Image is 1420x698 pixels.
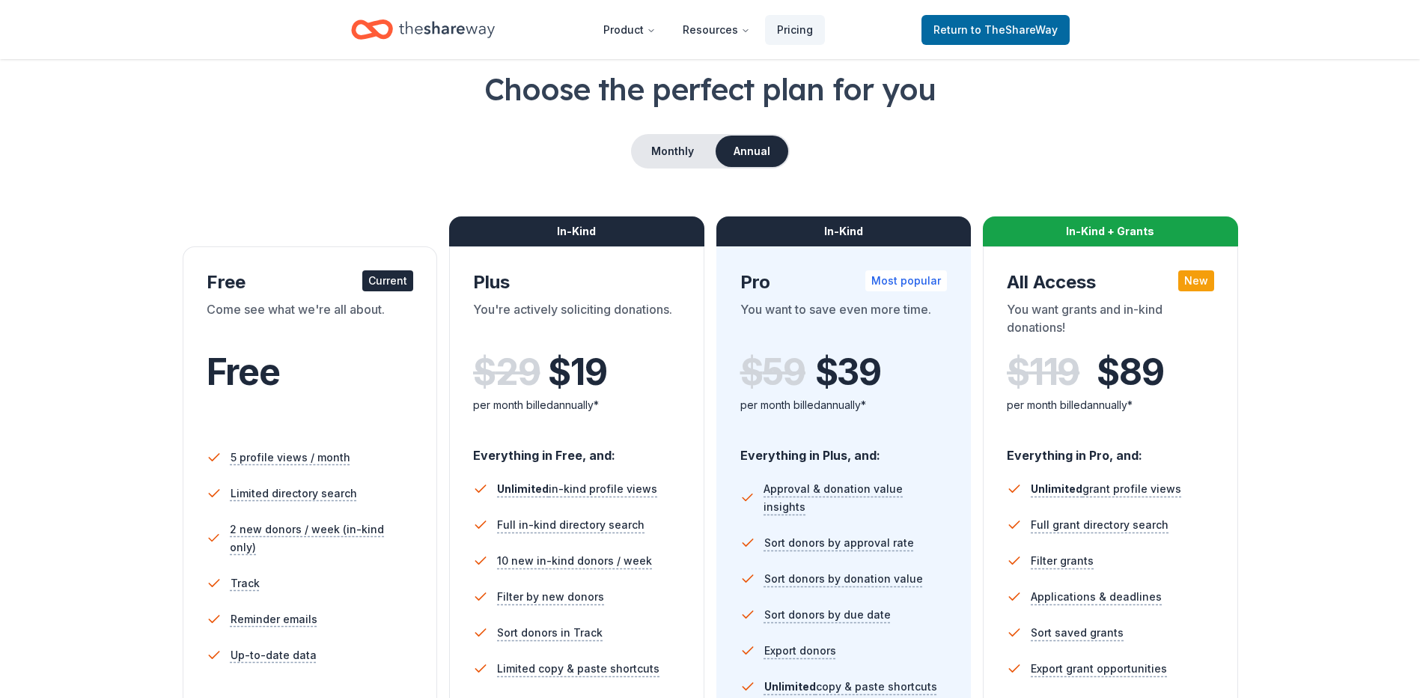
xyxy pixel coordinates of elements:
[716,216,972,246] div: In-Kind
[740,396,948,414] div: per month billed annually*
[473,270,680,294] div: Plus
[764,480,947,516] span: Approval & donation value insights
[1007,396,1214,414] div: per month billed annually*
[60,68,1360,110] h1: Choose the perfect plan for you
[933,21,1058,39] span: Return
[1007,300,1214,342] div: You want grants and in-kind donations!
[497,624,603,642] span: Sort donors in Track
[764,642,836,660] span: Export donors
[362,270,413,291] div: Current
[1178,270,1214,291] div: New
[497,516,645,534] span: Full in-kind directory search
[1007,270,1214,294] div: All Access
[497,482,549,495] span: Unlimited
[207,350,280,394] span: Free
[764,680,937,693] span: copy & paste shortcuts
[865,270,947,291] div: Most popular
[473,396,680,414] div: per month billed annually*
[497,552,652,570] span: 10 new in-kind donors / week
[764,570,923,588] span: Sort donors by donation value
[548,351,606,393] span: $ 19
[207,300,414,342] div: Come see what we're all about.
[1031,552,1094,570] span: Filter grants
[764,534,914,552] span: Sort donors by approval rate
[231,574,260,592] span: Track
[765,15,825,45] a: Pricing
[473,434,680,465] div: Everything in Free, and:
[740,270,948,294] div: Pro
[1031,482,1082,495] span: Unlimited
[231,646,317,664] span: Up-to-date data
[1031,588,1162,606] span: Applications & deadlines
[716,136,788,167] button: Annual
[230,521,413,556] span: 2 new donors / week (in-kind only)
[231,485,357,503] span: Limited directory search
[591,15,668,45] button: Product
[449,216,704,246] div: In-Kind
[764,606,891,624] span: Sort donors by due date
[497,588,604,606] span: Filter by new donors
[231,610,317,628] span: Reminder emails
[671,15,762,45] button: Resources
[740,300,948,342] div: You want to save even more time.
[351,12,495,47] a: Home
[473,300,680,342] div: You're actively soliciting donations.
[1031,660,1167,678] span: Export grant opportunities
[1097,351,1163,393] span: $ 89
[633,136,713,167] button: Monthly
[1031,482,1181,495] span: grant profile views
[207,270,414,294] div: Free
[231,449,350,467] span: 5 profile views / month
[1007,434,1214,465] div: Everything in Pro, and:
[764,680,816,693] span: Unlimited
[497,482,657,495] span: in-kind profile views
[1031,516,1168,534] span: Full grant directory search
[1031,624,1124,642] span: Sort saved grants
[815,351,881,393] span: $ 39
[497,660,659,678] span: Limited copy & paste shortcuts
[971,23,1058,36] span: to TheShareWay
[740,434,948,465] div: Everything in Plus, and:
[591,12,825,47] nav: Main
[921,15,1070,45] a: Returnto TheShareWay
[983,216,1238,246] div: In-Kind + Grants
